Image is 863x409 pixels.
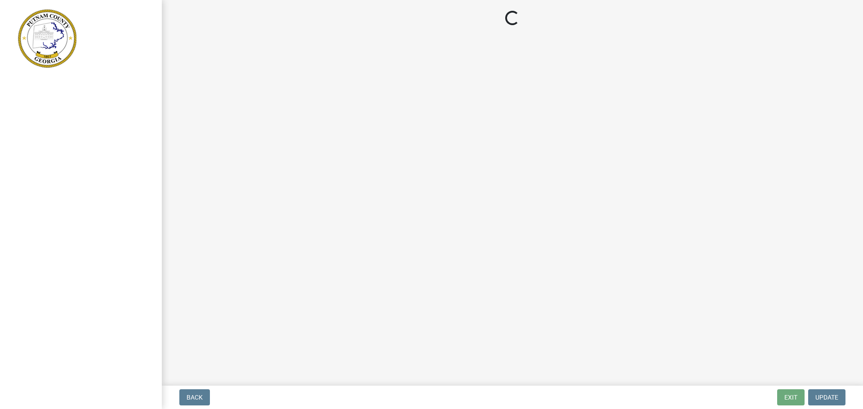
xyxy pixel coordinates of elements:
[815,394,838,401] span: Update
[777,389,805,405] button: Exit
[187,394,203,401] span: Back
[18,9,76,68] img: Putnam County, Georgia
[179,389,210,405] button: Back
[808,389,845,405] button: Update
